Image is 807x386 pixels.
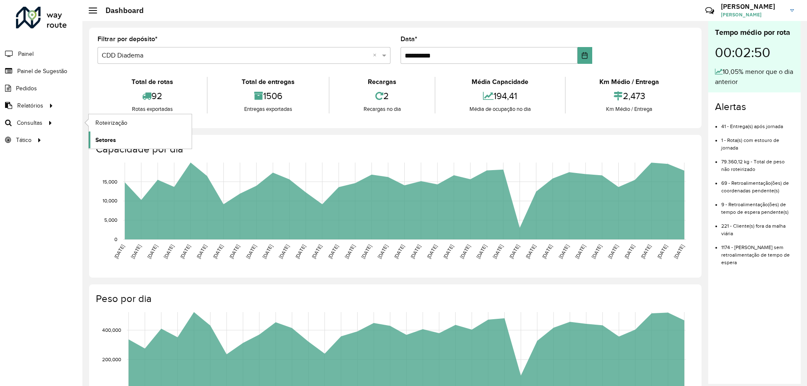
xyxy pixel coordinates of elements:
[89,114,192,131] a: Roteirização
[492,244,504,260] text: [DATE]
[210,77,326,87] div: Total de entregas
[438,77,562,87] div: Média Capacidade
[568,87,691,105] div: 2,473
[311,244,323,260] text: [DATE]
[16,84,37,93] span: Pedidos
[591,244,603,260] text: [DATE]
[525,244,537,260] text: [DATE]
[332,77,433,87] div: Recargas
[245,244,257,260] text: [DATE]
[146,244,158,260] text: [DATE]
[438,87,562,105] div: 194,41
[623,244,636,260] text: [DATE]
[228,244,240,260] text: [DATE]
[721,173,794,194] li: 69 - Retroalimentação(ões) de coordenadas pendente(s)
[568,77,691,87] div: Km Médio / Entrega
[401,34,417,44] label: Data
[640,244,652,260] text: [DATE]
[96,293,693,305] h4: Peso por dia
[475,244,488,260] text: [DATE]
[327,244,339,260] text: [DATE]
[97,6,144,15] h2: Dashboard
[100,87,205,105] div: 92
[344,244,356,260] text: [DATE]
[721,116,794,130] li: 41 - Entrega(s) após jornada
[98,34,158,44] label: Filtrar por depósito
[656,244,668,260] text: [DATE]
[393,244,405,260] text: [DATE]
[701,2,719,20] a: Contato Rápido
[721,11,784,18] span: [PERSON_NAME]
[96,143,693,155] h4: Capacidade por dia
[438,105,562,113] div: Média de ocupação no dia
[18,50,34,58] span: Painel
[16,136,32,144] span: Tático
[179,244,191,260] text: [DATE]
[541,244,553,260] text: [DATE]
[409,244,422,260] text: [DATE]
[715,101,794,113] h4: Alertas
[715,67,794,87] div: 10,05% menor que o dia anterior
[673,244,685,260] text: [DATE]
[721,216,794,237] li: 221 - Cliente(s) fora da malha viária
[210,105,326,113] div: Entregas exportadas
[426,244,438,260] text: [DATE]
[721,194,794,216] li: 9 - Retroalimentação(ões) de tempo de espera pendente(s)
[114,236,117,242] text: 0
[294,244,306,260] text: [DATE]
[715,27,794,38] div: Tempo médio por rota
[195,244,208,260] text: [DATE]
[17,101,43,110] span: Relatórios
[104,217,117,223] text: 5,000
[721,237,794,266] li: 1174 - [PERSON_NAME] sem retroalimentação de tempo de espera
[721,130,794,152] li: 1 - Rota(s) com estouro de jornada
[102,357,121,362] text: 200,000
[17,67,67,76] span: Painel de Sugestão
[163,244,175,260] text: [DATE]
[557,244,570,260] text: [DATE]
[95,136,116,144] span: Setores
[103,179,117,184] text: 15,000
[17,118,42,127] span: Consultas
[360,244,372,260] text: [DATE]
[373,50,380,60] span: Clear all
[459,244,471,260] text: [DATE]
[100,77,205,87] div: Total de rotas
[377,244,389,260] text: [DATE]
[113,244,125,260] text: [DATE]
[103,198,117,204] text: 10,000
[607,244,619,260] text: [DATE]
[212,244,224,260] text: [DATE]
[332,105,433,113] div: Recargas no dia
[102,327,121,333] text: 400,000
[721,152,794,173] li: 79.360,12 kg - Total de peso não roteirizado
[100,105,205,113] div: Rotas exportadas
[721,3,784,11] h3: [PERSON_NAME]
[332,87,433,105] div: 2
[95,118,127,127] span: Roteirização
[568,105,691,113] div: Km Médio / Entrega
[442,244,454,260] text: [DATE]
[89,131,192,148] a: Setores
[261,244,274,260] text: [DATE]
[278,244,290,260] text: [DATE]
[574,244,586,260] text: [DATE]
[508,244,520,260] text: [DATE]
[210,87,326,105] div: 1506
[578,47,592,64] button: Choose Date
[130,244,142,260] text: [DATE]
[715,38,794,67] div: 00:02:50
